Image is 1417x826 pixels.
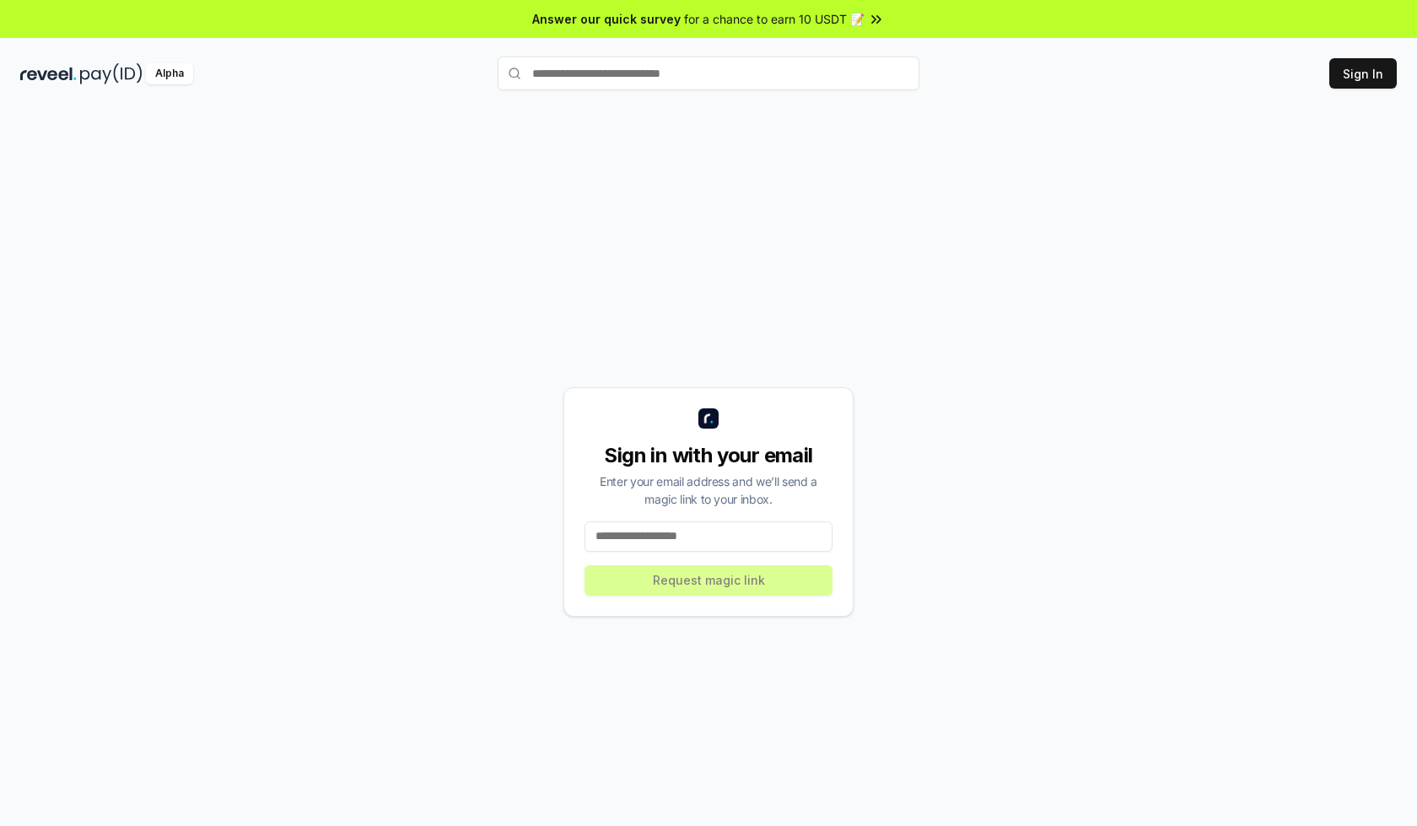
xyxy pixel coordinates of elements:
[698,408,719,429] img: logo_small
[20,63,77,84] img: reveel_dark
[585,442,832,469] div: Sign in with your email
[585,472,832,508] div: Enter your email address and we’ll send a magic link to your inbox.
[532,10,681,28] span: Answer our quick survey
[80,63,143,84] img: pay_id
[146,63,193,84] div: Alpha
[1329,58,1397,89] button: Sign In
[684,10,865,28] span: for a chance to earn 10 USDT 📝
